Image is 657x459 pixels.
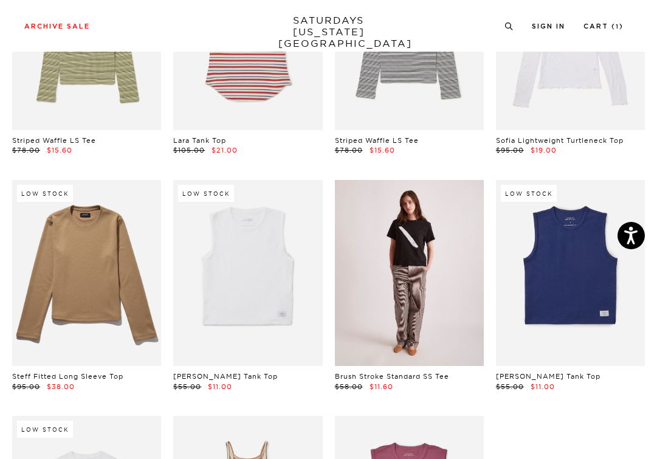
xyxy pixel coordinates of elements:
[173,146,205,154] span: $105.00
[208,382,232,391] span: $11.00
[370,146,395,154] span: $15.60
[12,136,96,145] a: Striped Waffle LS Tee
[496,382,524,391] span: $55.00
[24,23,90,30] a: Archive Sale
[496,372,600,381] a: [PERSON_NAME] Tank Top
[12,146,40,154] span: $78.00
[335,372,449,381] a: Brush Stroke Standard SS Tee
[17,185,73,202] div: Low Stock
[173,136,226,145] a: Lara Tank Top
[496,136,624,145] a: Sofia Lightweight Turtleneck Top
[47,382,75,391] span: $38.00
[47,146,72,154] span: $15.60
[583,23,624,30] a: Cart (1)
[212,146,238,154] span: $21.00
[531,382,555,391] span: $11.00
[370,382,393,391] span: $11.60
[531,146,557,154] span: $19.00
[496,146,524,154] span: $95.00
[616,24,619,30] small: 1
[278,15,379,49] a: SATURDAYS[US_STATE][GEOGRAPHIC_DATA]
[178,185,234,202] div: Low Stock
[173,382,201,391] span: $55.00
[501,185,557,202] div: Low Stock
[173,372,278,381] a: [PERSON_NAME] Tank Top
[335,382,363,391] span: $58.00
[335,146,363,154] span: $78.00
[335,136,419,145] a: Striped Waffle LS Tee
[12,382,40,391] span: $95.00
[532,23,565,30] a: Sign In
[12,372,123,381] a: Steff Fitted Long Sleeve Top
[17,421,73,438] div: Low Stock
